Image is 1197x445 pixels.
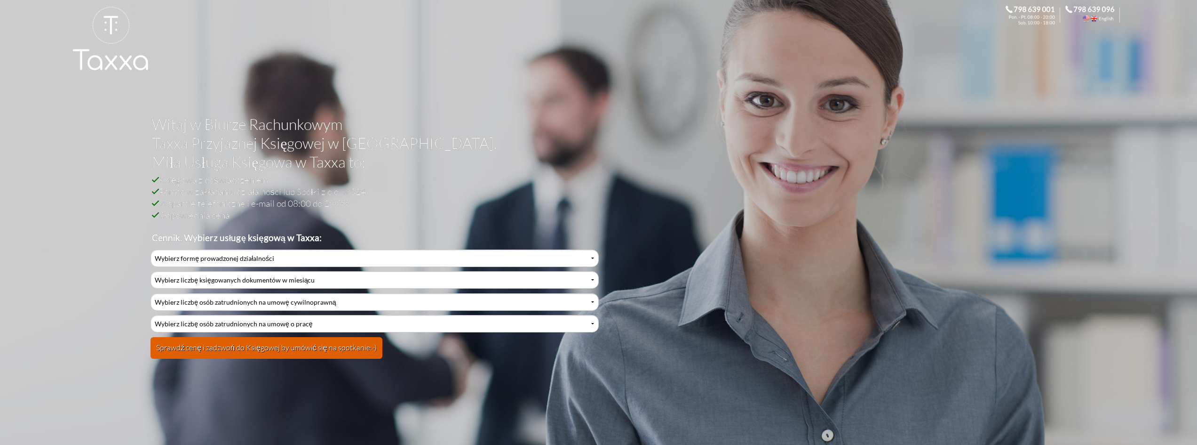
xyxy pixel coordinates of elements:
[152,115,1030,174] h1: Witaj w Biurze Rachunkowym Taxxa Przyjaznej Księgowej w [GEOGRAPHIC_DATA]. Miła Usługa Księgowa w...
[1006,6,1065,24] div: Zadzwoń do Księgowej. 798 639 001
[151,250,598,365] div: Cennik Usług Księgowych Przyjaznej Księgowej w Biurze Rachunkowym Taxxa
[151,337,382,359] button: Sprawdź cenę i zadzwoń do Księgowej by umówić się na spotkanie:-)
[152,174,1030,243] h2: Księgowa z doświadczeniem Pomoc w zakładaniu działalności lub Spółki z o.o. w S24 Wsparcie telefo...
[1065,6,1125,24] div: Call the Accountant. 798 639 096
[152,232,322,243] b: Cennik. Wybierz usługę księgową w Taxxa:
